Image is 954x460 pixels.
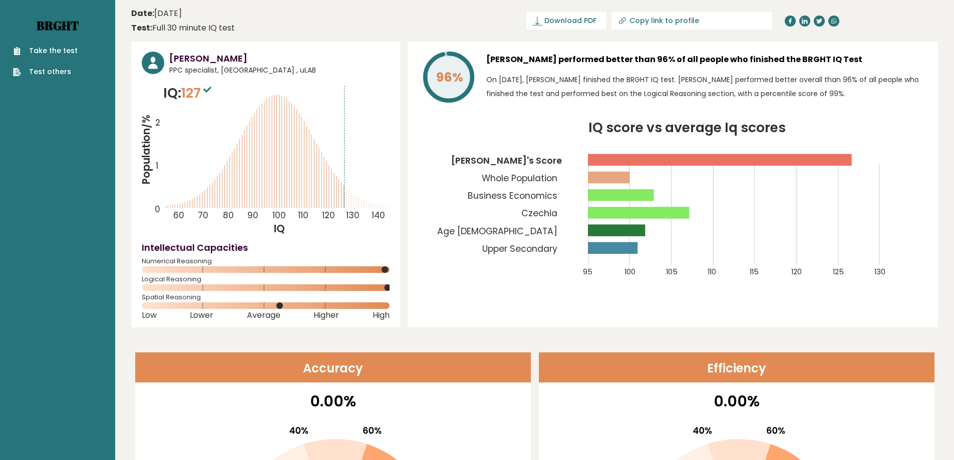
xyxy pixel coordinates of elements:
p: 0.00% [142,390,524,412]
tspan: Age [DEMOGRAPHIC_DATA] [437,225,557,237]
header: Efficiency [539,352,934,382]
tspan: 95 [583,267,592,277]
span: Lower [190,313,213,317]
b: Date: [131,8,154,19]
tspan: 130 [347,209,360,221]
span: Logical Reasoning [142,277,390,281]
tspan: Upper Secondary [482,243,557,255]
tspan: Czechia [521,207,557,219]
b: Test: [131,22,152,34]
tspan: 140 [372,209,385,221]
p: 0.00% [545,390,928,412]
tspan: 100 [272,209,286,221]
tspan: 100 [624,267,635,277]
tspan: 125 [833,267,844,277]
span: Higher [313,313,339,317]
tspan: 120 [322,209,335,221]
tspan: 110 [708,267,716,277]
span: Average [247,313,280,317]
tspan: 60 [173,209,184,221]
span: Download PDF [544,16,596,26]
tspan: 110 [298,209,308,221]
tspan: IQ [274,222,285,236]
tspan: 105 [666,267,678,277]
span: 127 [181,84,214,102]
tspan: 70 [198,209,208,221]
a: Download PDF [526,12,606,30]
tspan: 115 [750,267,759,277]
a: Brght [37,18,79,34]
header: Accuracy [135,352,531,382]
div: Full 30 minute IQ test [131,22,235,34]
tspan: Whole Population [482,172,557,184]
p: On [DATE], [PERSON_NAME] finished the BRGHT IQ test. [PERSON_NAME] performed better overall than ... [486,73,927,101]
tspan: Population/% [139,115,153,185]
span: Numerical Reasoning [142,259,390,263]
tspan: [PERSON_NAME]'s Score [451,155,562,167]
a: Take the test [13,46,78,56]
span: PPC specialist, [GEOGRAPHIC_DATA] , uLAB [169,65,390,76]
span: Spatial Reasoning [142,295,390,299]
tspan: 120 [791,267,802,277]
span: High [373,313,390,317]
tspan: 0 [155,203,160,215]
span: Low [142,313,157,317]
tspan: 1 [156,160,158,172]
tspan: 80 [223,209,234,221]
tspan: 130 [874,267,885,277]
tspan: Business Economics [468,190,557,202]
a: Test others [13,67,78,77]
h3: [PERSON_NAME] [169,52,390,65]
time: [DATE] [131,8,182,20]
tspan: 2 [155,117,160,129]
h4: Intellectual Capacities [142,241,390,254]
p: IQ: [163,83,214,103]
tspan: 96% [436,69,463,86]
h3: [PERSON_NAME] performed better than 96% of all people who finished the BRGHT IQ Test [486,52,927,68]
tspan: 90 [247,209,258,221]
tspan: IQ score vs average Iq scores [588,118,786,137]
